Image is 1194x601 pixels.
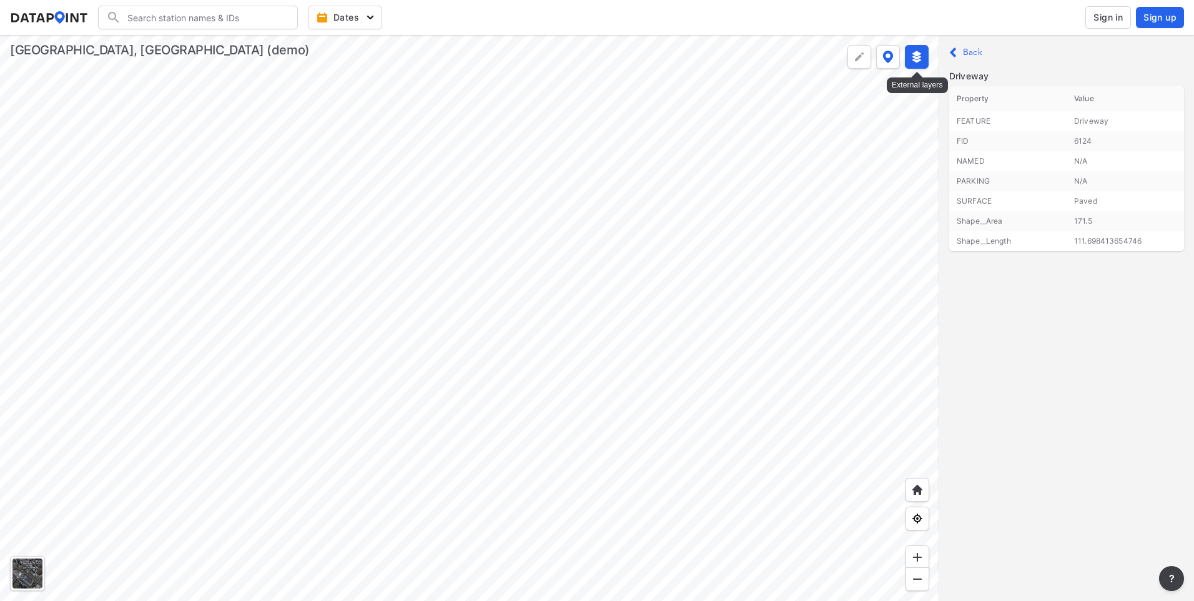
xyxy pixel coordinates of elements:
[1159,566,1184,591] button: more
[1067,231,1184,251] td: 111.698413654746
[1067,131,1184,151] td: 6124
[905,478,929,502] div: Home
[316,11,328,24] img: calendar-gold.39a51dde.svg
[853,51,866,63] img: +Dz8AAAAASUVORK5CYII=
[318,11,374,24] span: Dates
[905,567,929,591] div: Zoom out
[10,11,88,24] img: dataPointLogo.9353c09d.svg
[1067,191,1184,211] td: Paved
[10,41,310,59] div: [GEOGRAPHIC_DATA], [GEOGRAPHIC_DATA] (demo)
[905,507,929,530] div: View my location
[1093,11,1123,24] span: Sign in
[121,7,290,27] input: Search
[949,131,1067,151] td: FID
[1067,111,1184,131] td: Driveway
[911,573,924,585] img: MAAAAAElFTkSuQmCC
[847,45,871,69] div: Polygon tool
[1143,11,1177,24] span: Sign up
[1136,7,1184,28] button: Sign up
[1167,571,1177,586] span: ?
[949,86,1067,111] th: Property
[1083,6,1133,29] a: Sign in
[949,211,1067,231] td: Shape__Area
[949,171,1067,191] td: PARKING
[1133,7,1184,28] a: Sign up
[1085,6,1131,29] button: Sign in
[1067,171,1184,191] td: N/A
[1067,151,1184,171] td: N/A
[949,70,1184,82] p: Driveway
[949,231,1067,251] td: Shape__Length
[10,556,45,591] div: Toggle basemap
[949,111,1067,131] td: FEATURE
[949,191,1067,211] td: SURFACE
[364,11,377,24] img: 5YPKRKmlfpI5mqlR8AD95paCi+0kK1fRFDJSaMmawlwaeJcJwk9O2fotCW5ve9gAAAAASUVORK5CYII=
[949,86,1184,251] table: customized table
[949,151,1067,171] td: NAMED
[911,551,924,564] img: ZvzfEJKXnyWIrJytrsY285QMwk63cM6Drc+sIAAAAASUVORK5CYII=
[1067,211,1184,231] td: 171.5
[308,6,382,29] button: Dates
[963,48,982,57] label: Back
[910,51,923,63] img: layers-active.d9e7dc51.svg
[882,51,894,63] img: data-point-layers.37681fc9.svg
[1067,86,1184,111] th: Value
[905,545,929,569] div: Zoom in
[911,512,924,525] img: zeq5HYn9AnE9l6UmnFLPAAAAAElFTkSuQmCC
[911,484,924,496] img: +XpAUvaXAN7GudzAAAAAElFTkSuQmCC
